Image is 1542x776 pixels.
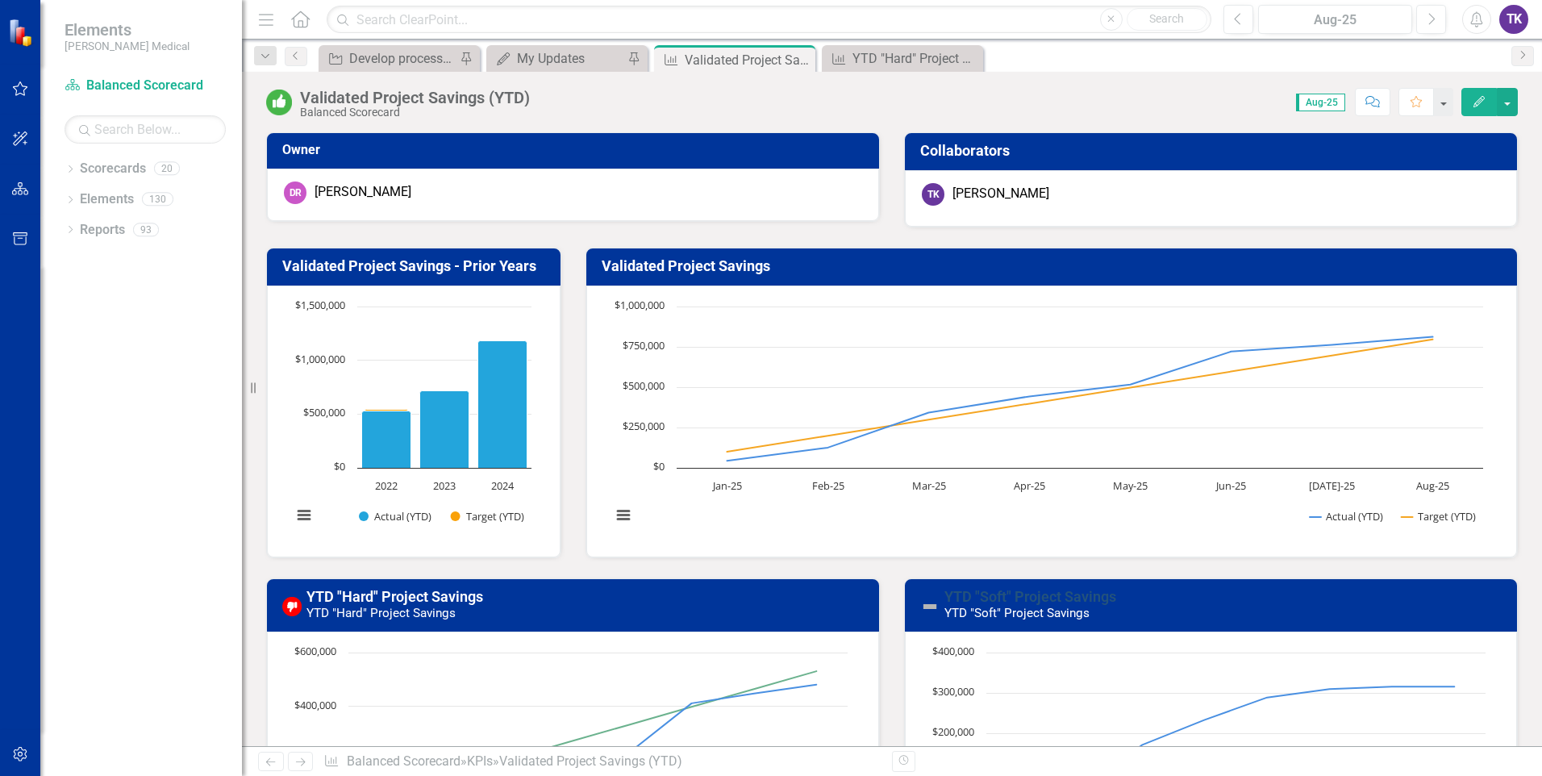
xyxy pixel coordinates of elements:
text: $750,000 [623,338,665,353]
text: $400,000 [932,644,974,658]
button: TK [1499,5,1528,34]
text: $500,000 [623,378,665,393]
div: Chart. Highcharts interactive chart. [603,298,1501,540]
button: Search [1127,8,1207,31]
a: YTD "Hard" Project Savings [826,48,979,69]
div: Validated Project Savings (YTD) [300,89,530,106]
div: 93 [133,223,159,236]
text: May-25 [1113,478,1148,493]
div: Balanced Scorecard [300,106,530,119]
a: Reports [80,221,125,240]
text: Apr-25 [1014,478,1045,493]
img: Not Defined [920,597,940,616]
img: Below Target [282,597,302,616]
button: View chart menu, Chart [293,504,315,527]
button: Show Target (YTD) [451,509,525,524]
div: Validated Project Savings (YTD) [499,753,682,769]
small: YTD "Soft" Project Savings [944,606,1090,620]
path: 2022, 544,000. Target (YTD). [365,409,409,468]
div: [PERSON_NAME] [315,183,411,202]
button: Aug-25 [1258,5,1412,34]
path: 2022, 531,952. Actual (YTD). [362,411,411,468]
input: Search Below... [65,115,226,144]
text: 2022 [375,478,398,493]
div: TK [922,183,944,206]
div: 130 [142,193,173,207]
div: Aug-25 [1264,10,1407,30]
a: Elements [80,190,134,209]
a: YTD "Soft" Project Savings [944,588,1116,605]
text: 2024 [491,478,515,493]
input: Search ClearPoint... [327,6,1211,34]
text: $0 [334,459,345,474]
path: 2024, 1,184,813. Actual (YTD). [478,340,527,468]
button: Show Target (YTD) [1402,509,1477,524]
small: [PERSON_NAME] Medical [65,40,190,52]
button: View chart menu, Chart [612,504,635,527]
a: Balanced Scorecard [65,77,226,95]
h3: Validated Project Savings [602,258,1508,274]
text: Jan-25 [711,478,741,493]
div: Chart. Highcharts interactive chart. [284,298,544,540]
a: KPIs [467,753,493,769]
text: [DATE]-25 [1309,478,1355,493]
text: $500,000 [303,405,345,419]
img: On or Above Target [266,90,292,115]
text: Feb-25 [811,478,844,493]
text: $600,000 [294,644,336,658]
svg: Interactive chart [284,298,540,540]
div: My Updates [517,48,623,69]
div: Validated Project Savings (YTD) [685,50,811,70]
button: Show Actual (YTD) [1310,509,1384,524]
a: My Updates [490,48,623,69]
a: YTD "Hard" Project Savings [306,588,483,605]
text: 2023 [433,478,456,493]
text: $250,000 [623,419,665,433]
div: 20 [154,162,180,176]
h3: Validated Project Savings - Prior Years [282,258,551,274]
span: Search [1149,12,1184,25]
svg: Interactive chart [603,298,1491,540]
text: $1,500,000 [295,298,345,312]
small: YTD "Hard" Project Savings [306,606,456,620]
text: $1,000,000 [615,298,665,312]
text: $300,000 [932,684,974,699]
span: Elements [65,20,190,40]
path: 2023, 714,826. Actual (YTD). [420,390,469,468]
text: $0 [653,459,665,474]
a: Develop process/capability to leverage projects across locations [323,48,456,69]
text: $1,000,000 [295,352,345,366]
div: [PERSON_NAME] [952,185,1049,203]
div: Develop process/capability to leverage projects across locations [349,48,456,69]
div: » » [323,753,880,771]
div: DR [284,181,306,204]
text: Aug-25 [1416,478,1449,493]
text: Mar-25 [911,478,945,493]
g: Actual (YTD), bar series 1 of 2 with 3 bars. [362,340,527,468]
button: Show Actual (YTD) [359,509,432,524]
text: $200,000 [932,724,974,739]
text: Jun-25 [1215,478,1246,493]
img: ClearPoint Strategy [8,19,36,47]
h3: Owner [282,143,869,157]
a: Balanced Scorecard [347,753,461,769]
a: Scorecards [80,160,146,178]
div: YTD "Hard" Project Savings [852,48,979,69]
span: Aug-25 [1296,94,1345,111]
h3: Collaborators [920,143,1507,159]
text: $400,000 [294,698,336,712]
